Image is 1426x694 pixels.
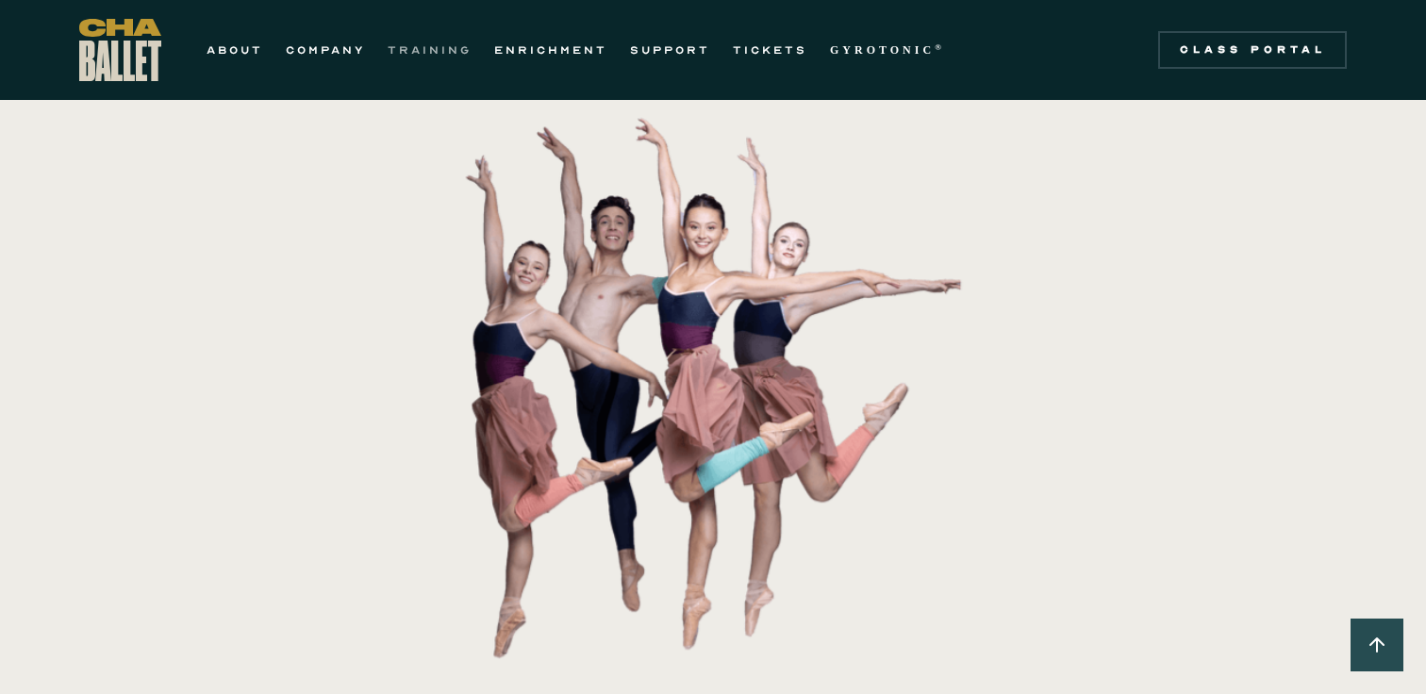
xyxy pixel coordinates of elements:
div: Class Portal [1169,42,1335,58]
a: ABOUT [207,39,263,61]
a: home [79,19,161,81]
a: COMPANY [286,39,365,61]
sup: ® [935,42,945,52]
a: ENRICHMENT [494,39,607,61]
a: TRAINING [388,39,472,61]
strong: GYROTONIC [830,43,935,57]
a: GYROTONIC® [830,39,945,61]
a: Class Portal [1158,31,1347,69]
a: TICKETS [733,39,807,61]
a: SUPPORT [630,39,710,61]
